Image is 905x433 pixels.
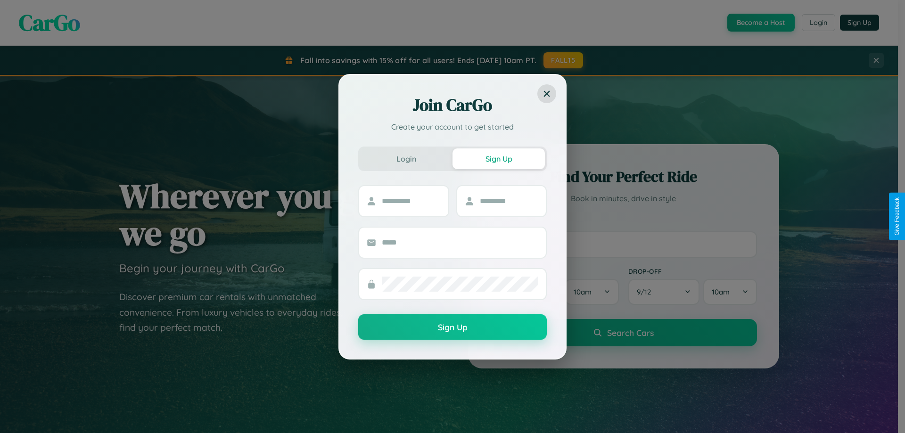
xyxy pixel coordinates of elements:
button: Login [360,148,452,169]
button: Sign Up [358,314,547,340]
button: Sign Up [452,148,545,169]
div: Give Feedback [894,197,900,236]
h2: Join CarGo [358,94,547,116]
p: Create your account to get started [358,121,547,132]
